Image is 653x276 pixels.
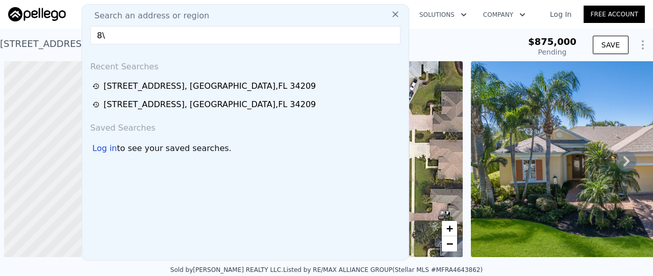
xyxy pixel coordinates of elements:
a: [STREET_ADDRESS], [GEOGRAPHIC_DATA],FL 34209 [92,80,401,92]
div: Recent Searches [86,53,405,77]
button: Solutions [411,6,475,24]
a: Zoom out [442,236,457,252]
a: Zoom in [442,221,457,236]
span: Search an address or region [86,10,209,22]
span: − [446,237,453,250]
a: Free Account [584,6,645,23]
span: + [446,222,453,235]
div: Listed by RE/MAX ALLIANCE GROUP (Stellar MLS #MFRA4643862) [283,266,483,273]
a: [STREET_ADDRESS], [GEOGRAPHIC_DATA],FL 34209 [92,98,401,111]
button: SAVE [593,36,629,54]
span: $875,000 [528,36,576,47]
div: [STREET_ADDRESS] , [GEOGRAPHIC_DATA] , FL 34209 [104,80,316,92]
span: to see your saved searches. [117,142,231,155]
button: Company [475,6,534,24]
a: Log In [538,9,584,19]
div: Sold by [PERSON_NAME] REALTY LLC . [170,266,283,273]
button: Show Options [633,35,653,55]
div: Saved Searches [86,114,405,138]
div: Pending [528,47,576,57]
input: Enter an address, city, region, neighborhood or zip code [90,26,400,44]
img: Pellego [8,7,66,21]
div: Log in [92,142,117,155]
div: [STREET_ADDRESS] , [GEOGRAPHIC_DATA] , FL 34209 [104,98,316,111]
